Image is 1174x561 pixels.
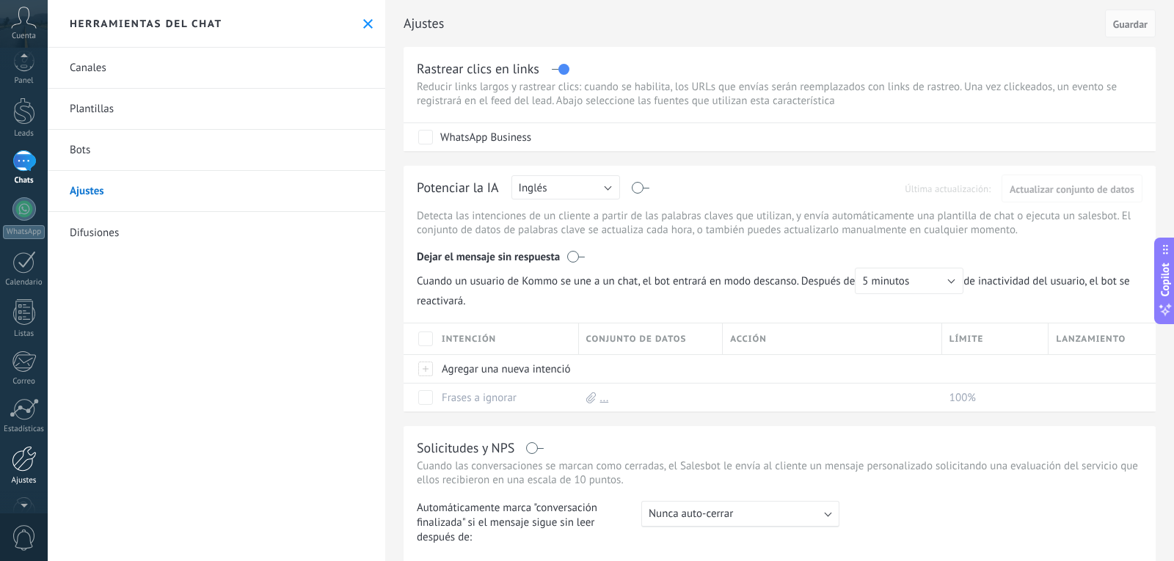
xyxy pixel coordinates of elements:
[942,384,1042,411] div: 100%
[3,278,45,287] div: Calendario
[723,355,935,383] div: Ajustes
[417,268,963,294] span: Cuando un usuario de Kommo se une a un chat, el bot entrará en modo descanso. Después de
[3,377,45,386] div: Correo
[730,332,767,346] span: Acción
[942,355,1042,383] div: Ajustes
[3,425,45,434] div: Estadísticas
[417,209,1142,237] p: Detecta las intenciones de un cliente a partir de las palabras claves que utilizan, y envía autom...
[442,332,496,346] span: Intención
[48,212,385,253] a: Difusiones
[855,268,963,294] button: 5 minutos
[417,80,1142,108] p: Reducir links largos y rastrear clics: cuando se habilita, los URLs que envías serán reemplazados...
[3,76,45,86] div: Panel
[417,240,1142,268] div: Dejar el mensaje sin respuesta
[417,60,539,77] div: Rastrear clics en links
[511,175,620,199] button: Inglés
[12,32,36,41] span: Cuenta
[1113,19,1148,29] span: Guardar
[417,268,1142,308] span: de inactividad del usuario, el bot se reactivará.
[417,439,514,456] div: Solicitudes y NPS
[48,171,385,212] a: Ajustes
[417,179,499,202] div: Potenciar la IA
[1049,355,1141,383] div: Ajustes
[442,391,517,405] a: Frases a ignorar
[434,355,572,383] div: Agregar una nueva intención
[949,332,984,346] span: Límite
[70,17,222,30] h2: Herramientas del chat
[1158,263,1173,296] span: Copilot
[48,48,385,89] a: Canales
[417,459,1142,487] p: Cuando las conversaciones se marcan como cerradas, el Salesbot le envía al cliente un mensaje per...
[579,355,716,383] div: Ajustes
[1105,10,1156,37] button: Guardar
[862,274,909,288] span: 5 minutos
[600,391,609,405] a: ...
[417,501,628,545] span: Automáticamente marca "conversación finalizada" si el mensaje sigue sin leer después de:
[3,225,45,239] div: WhatsApp
[519,181,547,195] span: Inglés
[1056,332,1126,346] span: Lanzamiento
[3,129,45,139] div: Leads
[3,329,45,339] div: Listas
[586,332,687,346] span: Conjunto de datos
[949,391,976,405] span: 100%
[3,476,45,485] div: Ajustes
[3,176,45,186] div: Chats
[649,507,733,521] span: Nunca auto-cerrar
[48,130,385,171] a: Bots
[404,9,1100,38] h2: Ajustes
[440,131,531,145] div: WhatsApp Business
[48,89,385,130] a: Plantillas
